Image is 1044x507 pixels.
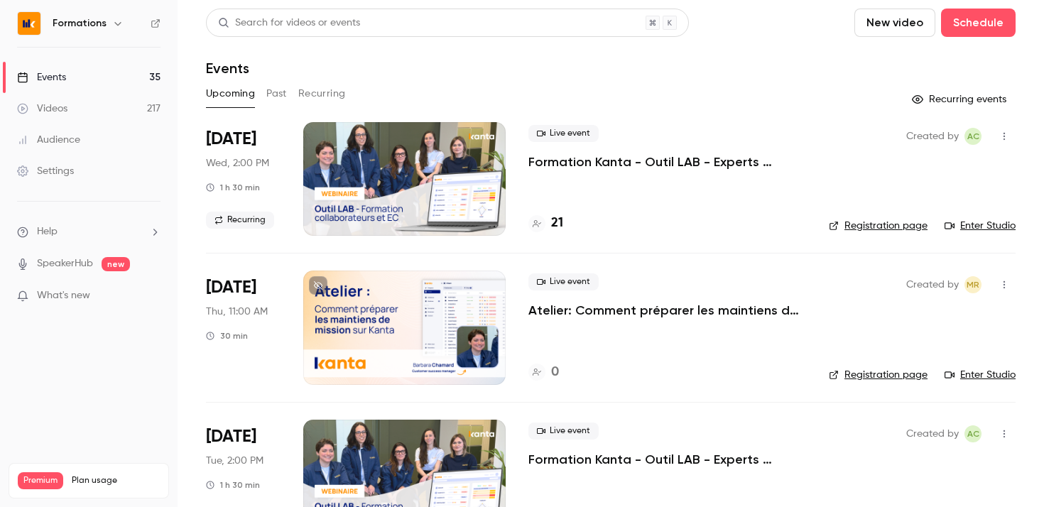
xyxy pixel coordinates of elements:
h6: Formations [53,16,107,31]
div: Oct 16 Thu, 11:00 AM (Europe/Paris) [206,271,281,384]
span: Wed, 2:00 PM [206,156,269,170]
a: Registration page [829,368,928,382]
a: Enter Studio [945,219,1016,233]
span: new [102,257,130,271]
span: Help [37,224,58,239]
span: Anaïs Cachelou [964,425,982,442]
span: Anaïs Cachelou [964,128,982,145]
a: Registration page [829,219,928,233]
span: What's new [37,288,90,303]
span: Live event [528,422,599,440]
span: Recurring [206,212,274,229]
span: AC [967,128,979,145]
span: Premium [18,472,63,489]
button: Schedule [941,9,1016,37]
a: 21 [528,214,563,233]
a: SpeakerHub [37,256,93,271]
div: Settings [17,164,74,178]
span: AC [967,425,979,442]
div: Audience [17,133,80,147]
button: New video [854,9,935,37]
span: Tue, 2:00 PM [206,454,263,468]
span: [DATE] [206,276,256,299]
a: Atelier: Comment préparer les maintiens de missions sur KANTA ? [528,302,806,319]
span: [DATE] [206,128,256,151]
div: 30 min [206,330,248,342]
a: 0 [528,363,559,382]
li: help-dropdown-opener [17,224,161,239]
h1: Events [206,60,249,77]
span: Live event [528,273,599,290]
div: 1 h 30 min [206,479,260,491]
a: Formation Kanta - Outil LAB - Experts Comptables & Collaborateurs [528,451,806,468]
span: Created by [906,425,959,442]
div: Events [17,70,66,84]
span: Marion Roquet [964,276,982,293]
h4: 21 [551,214,563,233]
iframe: Noticeable Trigger [143,290,161,302]
span: [DATE] [206,425,256,448]
span: Thu, 11:00 AM [206,305,268,319]
span: MR [967,276,979,293]
button: Upcoming [206,82,255,105]
div: Search for videos or events [218,16,360,31]
div: Oct 15 Wed, 2:00 PM (Europe/Paris) [206,122,281,236]
a: Enter Studio [945,368,1016,382]
span: Live event [528,125,599,142]
div: 1 h 30 min [206,182,260,193]
button: Past [266,82,287,105]
h4: 0 [551,363,559,382]
span: Created by [906,276,959,293]
span: Created by [906,128,959,145]
button: Recurring [298,82,346,105]
img: Formations [18,12,40,35]
div: Videos [17,102,67,116]
span: Plan usage [72,475,160,486]
a: Formation Kanta - Outil LAB - Experts Comptables & Collaborateurs [528,153,806,170]
button: Recurring events [906,88,1016,111]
